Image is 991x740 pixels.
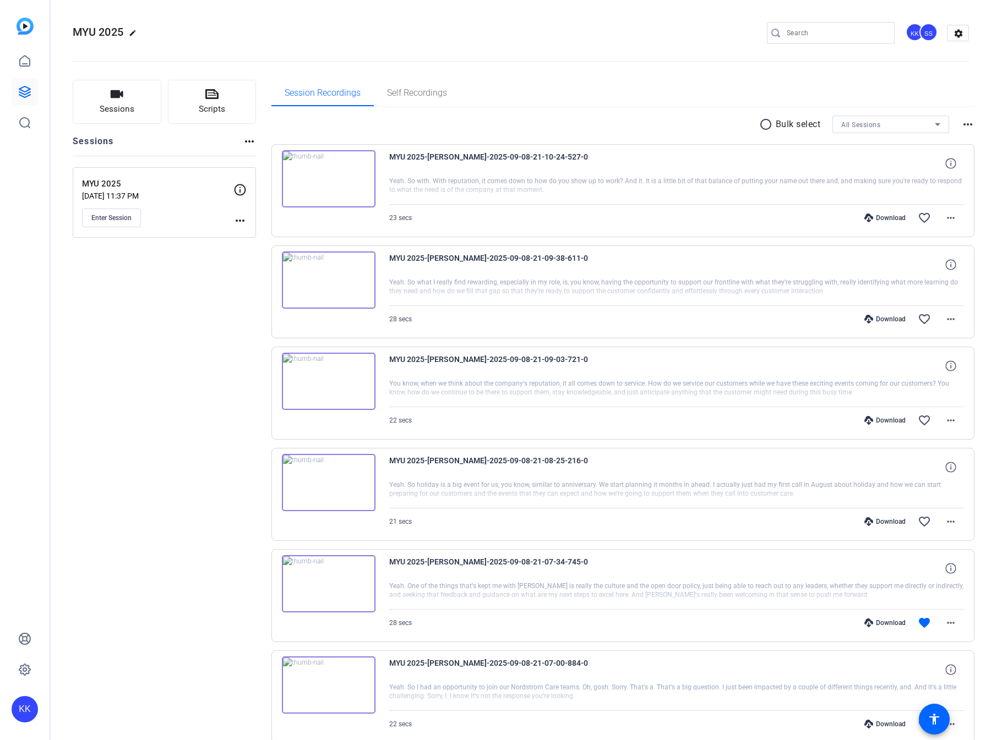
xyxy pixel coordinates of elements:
div: Download [859,517,911,526]
span: 28 secs [389,619,412,627]
div: SS [919,23,938,41]
div: Download [859,315,911,324]
span: 21 secs [389,518,412,525]
div: KK [12,696,38,722]
img: blue-gradient.svg [17,18,34,35]
mat-icon: settings [948,25,970,42]
span: MYU 2025-[PERSON_NAME]-2025-09-08-21-08-25-216-0 [389,454,593,480]
span: MYU 2025 [73,25,123,39]
img: thumb-nail [282,251,375,309]
span: MYU 2025-[PERSON_NAME]-2025-09-08-21-07-00-884-0 [389,656,593,683]
span: MYU 2025-[PERSON_NAME]-2025-09-08-21-07-34-745-0 [389,555,593,582]
mat-icon: more_horiz [944,211,957,224]
ngx-avatar: Kyle Kegley [906,23,925,42]
mat-icon: more_horiz [944,313,957,326]
img: thumb-nail [282,454,375,511]
span: 22 secs [389,416,412,424]
button: Enter Session [82,209,141,227]
span: 28 secs [389,315,412,323]
mat-icon: radio_button_unchecked [759,118,776,131]
button: Sessions [73,80,161,124]
span: Self Recordings [387,89,447,97]
span: Scripts [199,103,225,116]
mat-icon: accessibility [928,712,941,726]
mat-icon: edit [129,29,142,42]
mat-icon: favorite [918,616,931,629]
span: MYU 2025-[PERSON_NAME]-2025-09-08-21-10-24-527-0 [389,150,593,177]
img: thumb-nail [282,150,375,207]
span: 22 secs [389,720,412,728]
mat-icon: favorite_border [918,515,931,528]
mat-icon: more_horiz [243,135,256,148]
span: 23 secs [389,214,412,222]
div: KK [906,23,924,41]
mat-icon: more_horiz [944,717,957,731]
img: thumb-nail [282,656,375,714]
p: [DATE] 11:37 PM [82,191,233,200]
div: Download [859,720,911,728]
span: All Sessions [841,121,880,129]
h2: Sessions [73,135,114,156]
span: MYU 2025-[PERSON_NAME]-2025-09-08-21-09-38-611-0 [389,251,593,278]
span: Sessions [100,103,134,116]
div: Download [859,416,911,425]
mat-icon: favorite_border [918,414,931,427]
mat-icon: favorite_border [918,717,931,731]
ngx-avatar: Stephen Sadis [919,23,939,42]
mat-icon: favorite_border [918,313,931,326]
img: thumb-nail [282,555,375,612]
img: thumb-nail [282,353,375,410]
div: Download [859,213,911,222]
span: Session Recordings [285,89,361,97]
mat-icon: favorite_border [918,211,931,224]
p: MYU 2025 [82,178,233,190]
span: MYU 2025-[PERSON_NAME]-2025-09-08-21-09-03-721-0 [389,353,593,379]
input: Search [787,26,886,40]
mat-icon: more_horiz [944,515,957,528]
mat-icon: more_horiz [944,414,957,427]
span: Enter Session [91,213,132,222]
mat-icon: more_horiz [961,118,974,131]
mat-icon: more_horiz [233,214,247,227]
mat-icon: more_horiz [944,616,957,629]
p: Bulk select [776,118,821,131]
div: Download [859,618,911,627]
button: Scripts [168,80,257,124]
